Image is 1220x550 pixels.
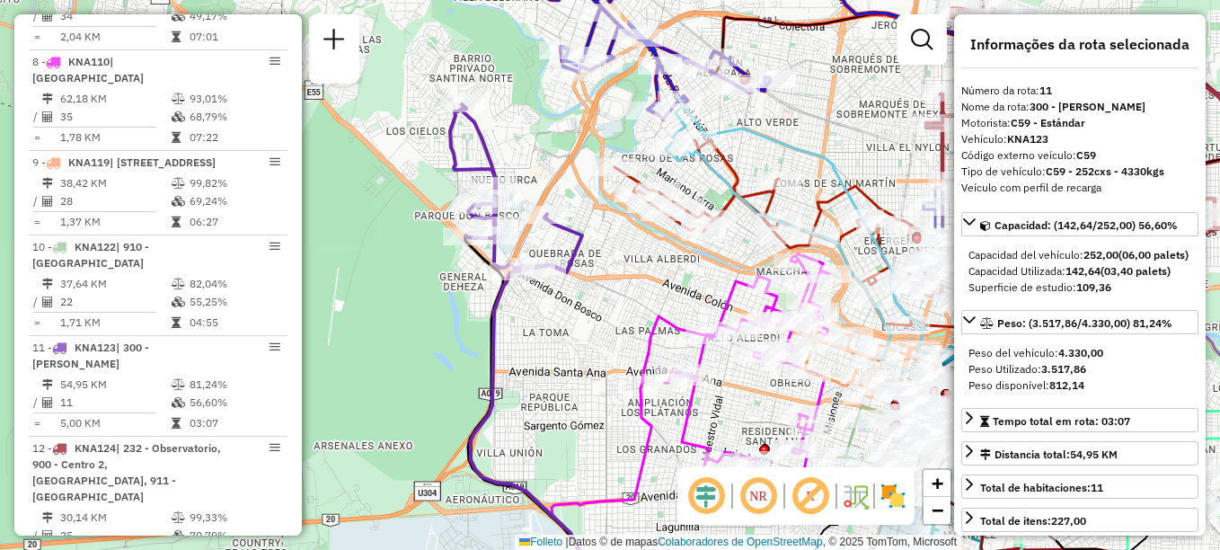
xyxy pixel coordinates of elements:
strong: 142,64 [1065,264,1101,278]
strong: 11 [1091,481,1103,494]
span: | 232 - Observatorio, 900 - Centro 2, [GEOGRAPHIC_DATA], 911 - [GEOGRAPHIC_DATA] [32,441,221,503]
td: 06:27 [189,213,279,231]
td: 1,78 KM [59,129,171,146]
strong: 4.330,00 [1058,346,1103,359]
i: % de utilização do peso [172,93,185,104]
td: 93,01% [189,90,279,108]
div: Datos © de mapas , © 2025 TomTom, Microsoft [515,535,961,550]
span: | 300 - [PERSON_NAME] [32,341,149,370]
span: | [STREET_ADDRESS] [110,155,216,169]
td: 03:07 [189,414,279,432]
span: Total de habitaciones: [980,481,1103,494]
font: Capacidad Utilizada: [968,264,1171,278]
td: 62,18 KM [59,90,171,108]
font: 70,79% [190,528,227,542]
a: Nova sessão e pesquisa [316,22,352,62]
i: % de utilização do peso [172,512,185,523]
td: 5,00 KM [59,414,171,432]
span: Peso del vehículo: [968,346,1103,359]
span: KNA123 [75,341,116,354]
strong: 812,14 [1049,378,1084,392]
font: 68,79% [190,110,227,123]
i: Tempo total em rota [172,418,181,429]
strong: C59 - 252cxs - 4330kgs [1046,164,1164,178]
span: Ocultar NR [737,475,780,518]
td: 99,82% [189,174,279,192]
em: Opções [270,342,280,352]
a: Total de habitaciones:11 [961,475,1198,499]
td: / [32,7,41,25]
font: Capacidad del vehículo: [968,248,1189,262]
div: Número da rota: [961,83,1198,99]
img: UDC Cordoba [939,343,962,367]
strong: C59 - Estándar [1011,116,1085,129]
div: Tipo de vehículo: [961,164,1198,180]
td: 2,04 KM [59,28,171,46]
font: 55,25% [190,295,227,308]
img: Exibir/Ocultar setores [879,482,907,510]
i: Distância Total [42,93,53,104]
td: 11 [59,394,171,412]
span: KNA122 [75,240,116,253]
i: % de utilização da cubagem [172,111,185,122]
font: 12 - [32,441,52,455]
a: Capacidad: (142,64/252,00) 56,60% [961,212,1198,236]
i: % de utilização da cubagem [172,196,185,207]
td: 37,64 KM [59,275,171,293]
font: 10 - [32,240,52,253]
td: 99,33% [189,509,279,527]
i: Tempo total em rota [172,317,181,328]
strong: 3.517,86 [1041,362,1086,376]
i: Distância Total [42,178,53,189]
td: 28 [59,192,171,210]
td: / [32,527,41,545]
span: Tempo total em rota: 03:07 [993,414,1130,428]
i: Distância Total [42,512,53,523]
img: UDC - Córdoba [942,353,965,377]
i: Tempo total em rota [172,217,181,227]
font: Vehículo: [961,132,1048,146]
span: − [932,499,943,521]
font: 56,60% [190,395,227,409]
i: % de utilização do peso [172,279,185,289]
td: 22 [59,293,171,311]
i: Total de Atividades [42,530,53,541]
div: Peso disponível: [968,377,1191,394]
td: 07:22 [189,129,279,146]
td: = [32,28,41,46]
td: 81,24% [189,376,279,394]
a: Tempo total em rota: 03:07 [961,408,1198,432]
td: / [32,108,41,126]
i: Total de Atividades [42,196,53,207]
i: Total de Atividades [42,11,53,22]
strong: C59 [1076,148,1096,162]
td: 04:55 [189,314,279,332]
i: Total de Atividades [42,297,53,307]
i: % de utilização da cubagem [172,297,185,307]
td: 34 [59,7,171,25]
div: Capacidad: (142,64/252,00) 56,60% [961,240,1198,303]
strong: KNA123 [1007,132,1048,146]
i: Tempo total em rota [172,132,181,143]
h4: Informações da rota selecionada [961,36,1198,53]
span: + [932,472,943,494]
td: 1,71 KM [59,314,171,332]
font: Peso Utilizado: [968,362,1086,376]
a: Exibir filtros [904,22,940,58]
font: 8 - [32,55,46,68]
span: | [566,536,569,548]
a: Colaboradores de OpenStreetMap [658,536,822,548]
i: Total de Atividades [42,397,53,408]
font: 49,17% [190,9,227,22]
font: 69,24% [190,194,227,208]
strong: (06,00 palets) [1118,248,1189,262]
strong: 252,00 [1083,248,1118,262]
td: 54,95 KM [59,376,171,394]
a: Distancia total:54,95 KM [961,441,1198,466]
div: Nome da rota: [961,99,1198,115]
span: 54,95 KM [1070,448,1118,461]
strong: 109,36 [1076,280,1111,294]
font: Motorista: [961,116,1085,129]
a: Folleto [519,536,562,548]
td: 25 [59,527,171,545]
